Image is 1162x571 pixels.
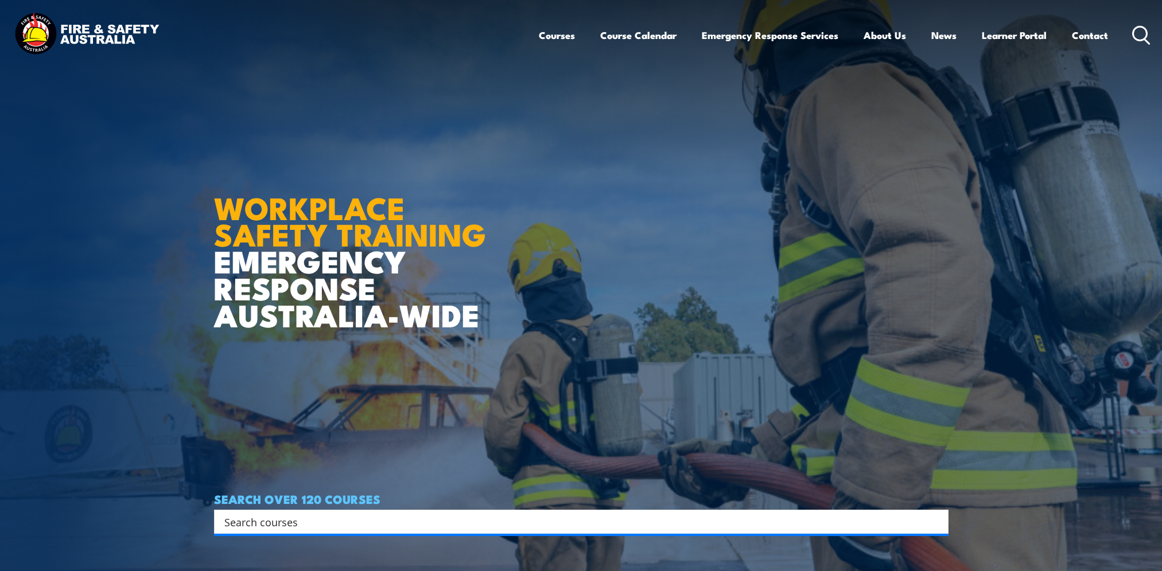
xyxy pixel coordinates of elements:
[864,20,906,50] a: About Us
[928,514,945,530] button: Search magnifier button
[227,514,926,530] form: Search form
[224,513,923,530] input: Search input
[702,20,838,50] a: Emergency Response Services
[982,20,1047,50] a: Learner Portal
[214,183,486,257] strong: WORKPLACE SAFETY TRAINING
[931,20,957,50] a: News
[214,492,949,505] h4: SEARCH OVER 120 COURSES
[600,20,677,50] a: Course Calendar
[1072,20,1108,50] a: Contact
[539,20,575,50] a: Courses
[214,165,495,328] h1: EMERGENCY RESPONSE AUSTRALIA-WIDE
